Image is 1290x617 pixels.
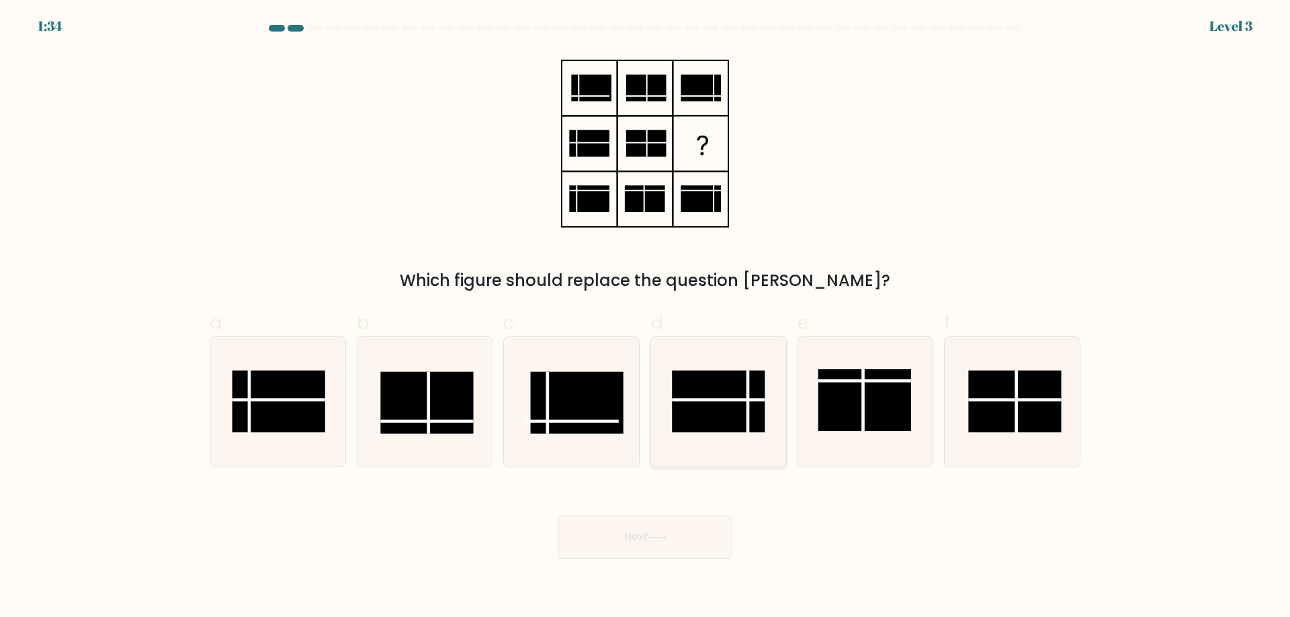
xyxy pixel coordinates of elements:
span: c. [503,310,518,336]
span: f. [944,310,953,336]
span: a. [210,310,226,336]
div: 1:34 [38,16,62,36]
span: d. [650,310,666,336]
div: Level 3 [1209,16,1252,36]
span: b. [357,310,373,336]
button: Next [558,516,732,559]
span: e. [798,310,812,336]
div: Which figure should replace the question [PERSON_NAME]? [218,269,1072,293]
